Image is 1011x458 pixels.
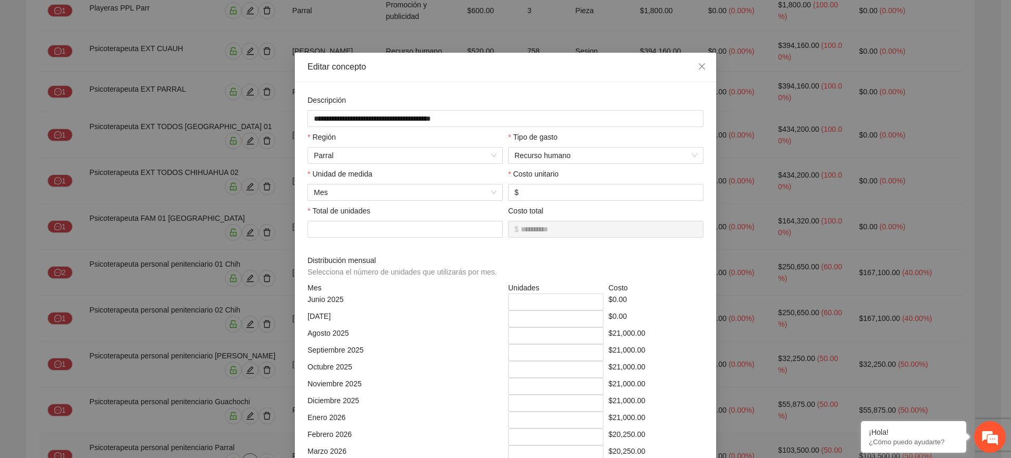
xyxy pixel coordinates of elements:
[55,54,177,67] div: Chatee con nosotros ahora
[698,62,706,71] span: close
[305,282,506,294] div: Mes
[314,184,497,200] span: Mes
[606,395,707,412] div: $21,000.00
[606,310,707,327] div: $0.00
[308,61,703,73] div: Editar concepto
[305,378,506,395] div: Noviembre 2025
[606,282,707,294] div: Costo
[688,53,716,81] button: Close
[869,438,958,446] p: ¿Cómo puedo ayudarte?
[305,344,506,361] div: Septiembre 2025
[308,255,501,278] span: Distribución mensual
[305,327,506,344] div: Agosto 2025
[508,205,543,217] label: Costo total
[606,428,707,445] div: $20,250.00
[869,428,958,436] div: ¡Hola!
[606,344,707,361] div: $21,000.00
[508,131,558,143] label: Tipo de gasto
[606,412,707,428] div: $21,000.00
[514,148,697,163] span: Recurso humano
[5,288,201,325] textarea: Escriba su mensaje y pulse “Intro”
[305,361,506,378] div: Octubre 2025
[173,5,198,31] div: Minimizar ventana de chat en vivo
[508,168,559,180] label: Costo unitario
[305,310,506,327] div: [DATE]
[305,395,506,412] div: Diciembre 2025
[61,141,145,247] span: Estamos en línea.
[606,327,707,344] div: $21,000.00
[308,94,346,106] label: Descripción
[514,187,519,198] span: $
[308,168,372,180] label: Unidad de medida
[308,131,336,143] label: Región
[606,361,707,378] div: $21,000.00
[314,148,497,163] span: Parral
[606,378,707,395] div: $21,000.00
[308,268,497,276] span: Selecciona el número de unidades que utilizarás por mes.
[308,205,370,217] label: Total de unidades
[305,412,506,428] div: Enero 2026
[305,428,506,445] div: Febrero 2026
[305,294,506,310] div: Junio 2025
[606,294,707,310] div: $0.00
[506,282,606,294] div: Unidades
[514,223,519,235] span: $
